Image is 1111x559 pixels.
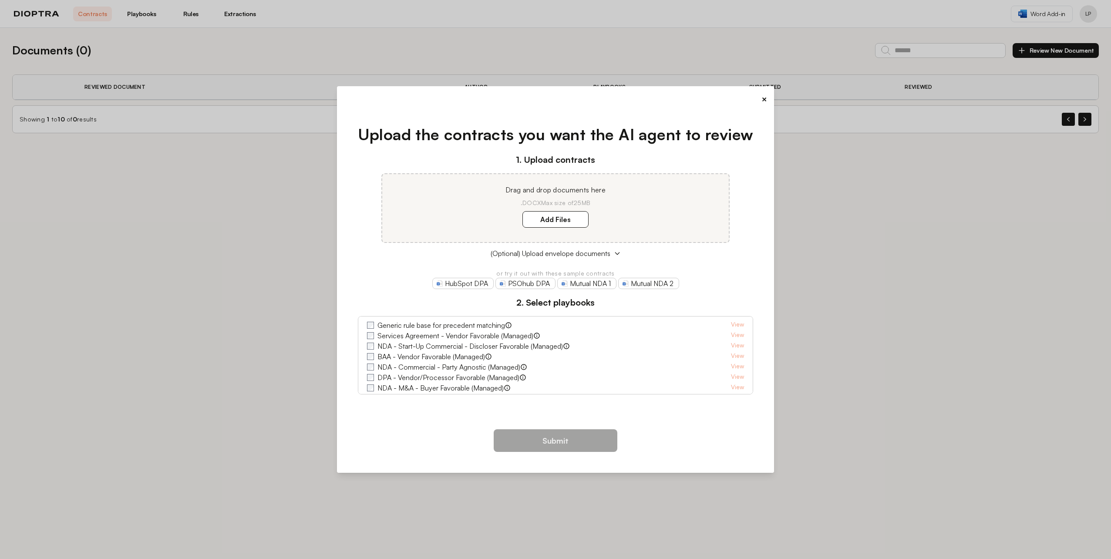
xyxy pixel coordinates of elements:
[393,199,718,207] p: .DOCX Max size of 25MB
[377,372,519,383] label: DPA - Vendor/Processor Favorable (Managed)
[358,123,754,146] h1: Upload the contracts you want the AI agent to review
[377,351,485,362] label: BAA - Vendor Favorable (Managed)
[731,393,744,404] a: View
[432,278,494,289] a: HubSpot DPA
[491,248,610,259] span: (Optional) Upload envelope documents
[393,185,718,195] p: Drag and drop documents here
[731,372,744,383] a: View
[761,93,767,105] button: ×
[377,383,504,393] label: NDA - M&A - Buyer Favorable (Managed)
[377,393,576,404] label: Services Agreement - Customer Review of Vendor Form (Market)
[557,278,616,289] a: Mutual NDA 1
[494,429,617,452] button: Submit
[731,351,744,362] a: View
[377,341,563,351] label: NDA - Start-Up Commercial - Discloser Favorable (Managed)
[618,278,679,289] a: Mutual NDA 2
[358,248,754,259] button: (Optional) Upload envelope documents
[731,383,744,393] a: View
[731,320,744,330] a: View
[522,211,589,228] label: Add Files
[377,362,520,372] label: NDA - Commercial - Party Agnostic (Managed)
[495,278,555,289] a: PSOhub DPA
[358,153,754,166] h3: 1. Upload contracts
[731,362,744,372] a: View
[377,330,533,341] label: Services Agreement - Vendor Favorable (Managed)
[358,269,754,278] p: or try it out with these sample contracts
[358,296,754,309] h3: 2. Select playbooks
[731,330,744,341] a: View
[377,320,505,330] label: Generic rule base for precedent matching
[731,341,744,351] a: View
